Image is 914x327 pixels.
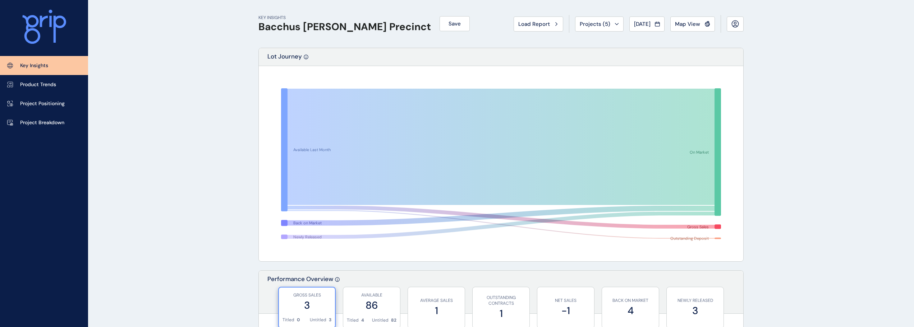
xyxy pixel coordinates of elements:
[634,20,651,28] span: [DATE]
[347,298,396,312] label: 86
[518,20,550,28] span: Load Report
[20,81,56,88] p: Product Trends
[580,20,610,28] span: Projects ( 5 )
[412,298,461,304] p: AVERAGE SALES
[267,275,333,313] p: Performance Overview
[670,304,720,318] label: 3
[575,17,624,32] button: Projects (5)
[267,52,302,66] p: Lot Journey
[283,292,331,298] p: GROSS SALES
[606,304,655,318] label: 4
[449,20,461,27] span: Save
[310,317,326,323] p: Untitled
[670,17,715,32] button: Map View
[476,295,526,307] p: OUTSTANDING CONTRACTS
[675,20,700,28] span: Map View
[606,298,655,304] p: BACK ON MARKET
[541,298,591,304] p: NET SALES
[391,317,396,323] p: 82
[361,317,364,323] p: 4
[412,304,461,318] label: 1
[283,317,294,323] p: Titled
[347,292,396,298] p: AVAILABLE
[347,317,359,323] p: Titled
[541,304,591,318] label: -1
[258,15,431,21] p: KEY INSIGHTS
[20,62,48,69] p: Key Insights
[20,119,64,126] p: Project Breakdown
[329,317,331,323] p: 3
[670,298,720,304] p: NEWLY RELEASED
[440,16,470,31] button: Save
[283,298,331,312] label: 3
[629,17,665,32] button: [DATE]
[20,100,65,107] p: Project Positioning
[297,317,300,323] p: 0
[372,317,389,323] p: Untitled
[514,17,563,32] button: Load Report
[476,307,526,321] label: 1
[258,21,431,33] h1: Bacchus [PERSON_NAME] Precinct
